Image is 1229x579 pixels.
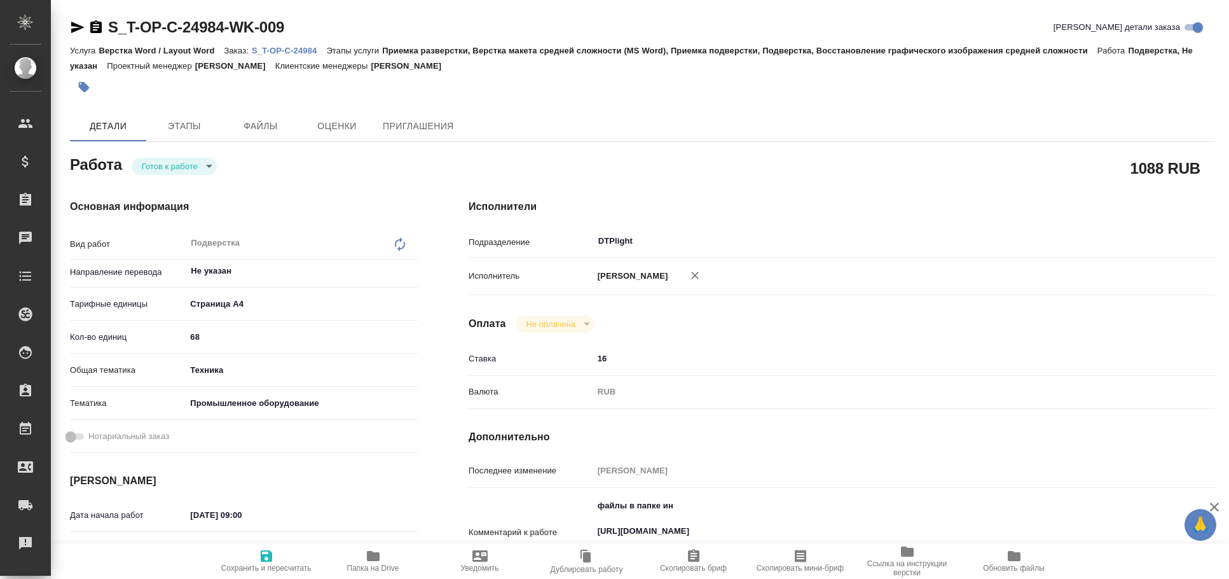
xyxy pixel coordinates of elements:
[593,270,668,283] p: [PERSON_NAME]
[195,61,275,71] p: [PERSON_NAME]
[983,564,1045,573] span: Обновить файлы
[138,161,202,172] button: Готов к работе
[469,386,593,398] p: Валюта
[593,349,1153,368] input: ✎ Введи что-нибудь
[593,461,1153,480] input: Пустое поле
[230,118,291,134] span: Файлы
[107,61,195,71] p: Проектный менеджер
[154,118,215,134] span: Этапы
[371,61,451,71] p: [PERSON_NAME]
[1054,21,1180,34] span: [PERSON_NAME] детали заказа
[469,464,593,477] p: Последнее изменение
[70,238,186,251] p: Вид работ
[747,543,854,579] button: Скопировать мини-бриф
[70,473,418,489] h4: [PERSON_NAME]
[961,543,1068,579] button: Обновить файлы
[70,397,186,410] p: Тематика
[469,199,1215,214] h4: Исполнители
[427,543,533,579] button: Уведомить
[347,564,399,573] span: Папка на Drive
[70,20,85,35] button: Скопировать ссылку для ЯМессенджера
[252,46,326,55] p: S_T-OP-C-24984
[70,199,418,214] h4: Основная информация
[186,393,418,414] div: Промышленное оборудование
[326,46,382,55] p: Этапы услуги
[660,564,727,573] span: Скопировать бриф
[88,20,104,35] button: Скопировать ссылку
[469,236,593,249] p: Подразделение
[854,543,961,579] button: Ссылка на инструкции верстки
[70,331,186,344] p: Кол-во единиц
[757,564,844,573] span: Скопировать мини-бриф
[70,46,99,55] p: Услуга
[186,293,418,315] div: Страница А4
[593,495,1153,568] textarea: файлы в папке ин [URL][DOMAIN_NAME]
[186,506,297,524] input: ✎ Введи что-нибудь
[1146,240,1148,242] button: Open
[551,565,623,574] span: Дублировать работу
[99,46,224,55] p: Верстка Word / Layout Word
[186,328,418,346] input: ✎ Введи что-нибудь
[469,429,1215,445] h4: Дополнительно
[70,73,98,101] button: Добавить тэг
[78,118,139,134] span: Детали
[469,526,593,539] p: Комментарий к работе
[1190,512,1211,538] span: 🙏
[469,352,593,365] p: Ставка
[108,18,284,36] a: S_T-OP-C-24984-WK-009
[1184,509,1216,541] button: 🙏
[681,262,709,289] button: Удалить исполнителя
[70,298,186,310] p: Тарифные единицы
[383,118,454,134] span: Приглашения
[88,430,169,443] span: Нотариальный заказ
[224,46,252,55] p: Заказ:
[533,543,640,579] button: Дублировать работу
[275,61,371,71] p: Клиентские менеджеры
[252,45,326,55] a: S_T-OP-C-24984
[186,359,418,381] div: Техника
[640,543,747,579] button: Скопировать бриф
[306,118,367,134] span: Оценки
[469,270,593,283] p: Исполнитель
[862,559,953,577] span: Ссылка на инструкции верстки
[1097,46,1129,55] p: Работа
[186,542,297,561] input: Пустое поле
[70,152,122,175] h2: Работа
[70,266,186,279] p: Направление перевода
[213,543,320,579] button: Сохранить и пересчитать
[516,316,594,333] div: Готов к работе
[593,381,1153,403] div: RUB
[70,509,186,522] p: Дата начала работ
[411,270,413,272] button: Open
[221,564,312,573] span: Сохранить и пересчитать
[461,564,499,573] span: Уведомить
[382,46,1097,55] p: Приемка разверстки, Верстка макета средней сложности (MS Word), Приемка подверстки, Подверстка, В...
[320,543,427,579] button: Папка на Drive
[70,364,186,377] p: Общая тематика
[523,319,579,330] button: Не оплачена
[132,158,217,175] div: Готов к работе
[1130,157,1200,179] h2: 1088 RUB
[469,316,506,331] h4: Оплата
